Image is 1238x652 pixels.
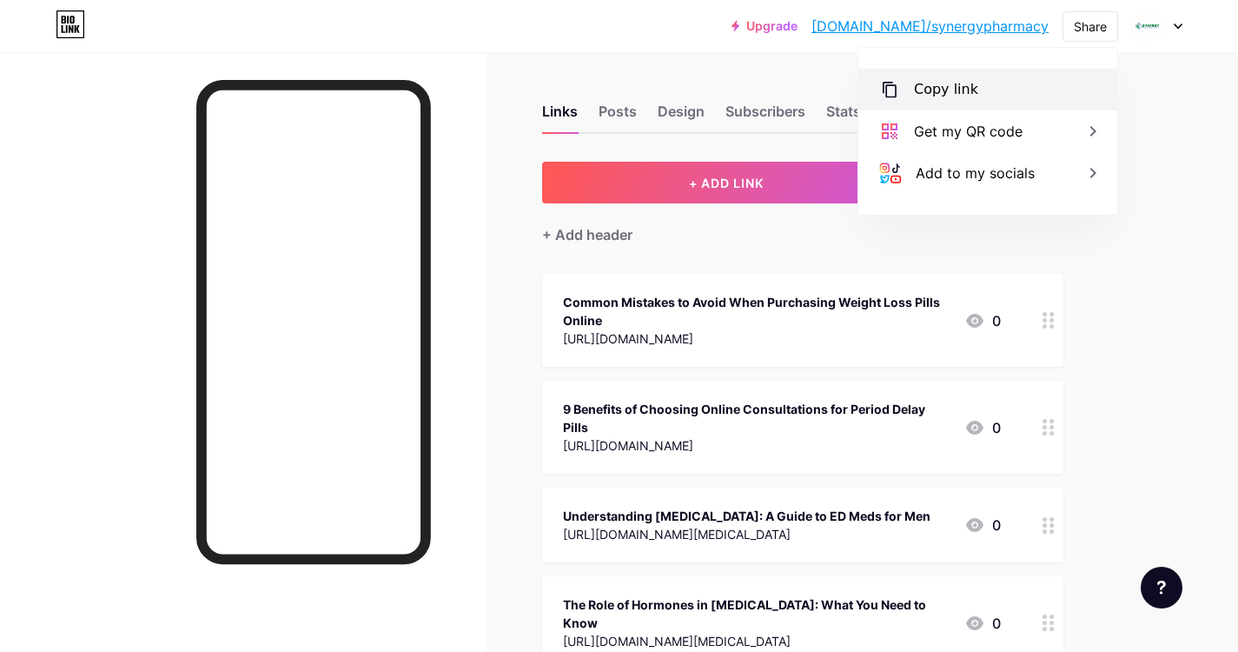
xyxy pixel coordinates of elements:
div: 0 [964,515,1001,536]
div: Stats [826,101,861,132]
button: + ADD LINK [542,162,911,203]
div: [URL][DOMAIN_NAME][MEDICAL_DATA] [563,525,930,543]
div: 0 [964,310,1001,331]
span: + ADD LINK [689,176,764,190]
div: Posts [599,101,637,132]
div: Links [542,101,578,132]
div: Add to my socials [916,163,1035,183]
div: Get my QR code [914,121,1023,142]
div: [URL][DOMAIN_NAME][MEDICAL_DATA] [563,632,950,650]
img: Synergy Pharmacy [1131,10,1164,43]
div: Understanding [MEDICAL_DATA]: A Guide to ED Meds for Men [563,507,930,525]
div: 0 [964,613,1001,634]
a: [DOMAIN_NAME]/synergypharmacy [811,16,1049,37]
div: Common Mistakes to Avoid When Purchasing Weight Loss Pills Online [563,293,950,329]
div: + Add header [542,224,632,245]
div: [URL][DOMAIN_NAME] [563,436,950,455]
div: 9 Benefits of Choosing Online Consultations for Period Delay Pills [563,400,950,436]
a: Upgrade [732,19,798,33]
div: The Role of Hormones in [MEDICAL_DATA]: What You Need to Know [563,595,950,632]
div: Subscribers [725,101,805,132]
div: 0 [964,417,1001,438]
div: Design [658,101,705,132]
div: Copy link [914,79,978,100]
div: [URL][DOMAIN_NAME] [563,329,950,348]
div: Share [1074,17,1107,36]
